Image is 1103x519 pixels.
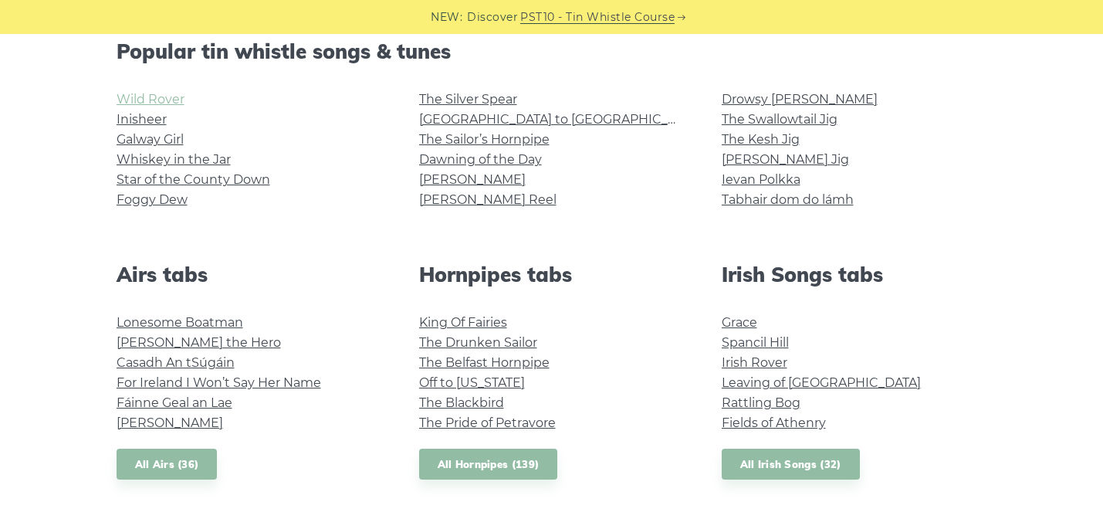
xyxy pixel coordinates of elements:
a: King Of Fairies [419,315,507,330]
a: Tabhair dom do lámh [722,192,854,207]
a: Inisheer [117,112,167,127]
a: For Ireland I Won’t Say Her Name [117,375,321,390]
h2: Airs tabs [117,263,382,287]
a: The Drunken Sailor [419,335,537,350]
h2: Hornpipes tabs [419,263,685,287]
span: NEW: [431,8,462,26]
h2: Irish Songs tabs [722,263,987,287]
a: PST10 - Tin Whistle Course [520,8,675,26]
a: Galway Girl [117,132,184,147]
a: Fáinne Geal an Lae [117,395,232,410]
a: Fields of Athenry [722,416,826,430]
a: Irish Rover [722,355,787,370]
a: Off to [US_STATE] [419,375,525,390]
a: Casadh An tSúgáin [117,355,235,370]
a: Whiskey in the Jar [117,152,231,167]
a: The Swallowtail Jig [722,112,837,127]
a: Drowsy [PERSON_NAME] [722,92,878,107]
a: The Kesh Jig [722,132,800,147]
a: Wild Rover [117,92,184,107]
a: [PERSON_NAME] Jig [722,152,849,167]
a: Spancil Hill [722,335,789,350]
a: Foggy Dew [117,192,188,207]
a: Leaving of [GEOGRAPHIC_DATA] [722,375,921,390]
a: The Pride of Petravore [419,416,556,430]
a: Star of the County Down [117,172,270,187]
a: [PERSON_NAME] [117,416,223,430]
a: [PERSON_NAME] [419,172,526,187]
a: Grace [722,315,757,330]
a: Rattling Bog [722,395,800,410]
a: [PERSON_NAME] Reel [419,192,557,207]
h2: Popular tin whistle songs & tunes [117,39,987,63]
span: Discover [467,8,518,26]
a: [GEOGRAPHIC_DATA] to [GEOGRAPHIC_DATA] [419,112,704,127]
a: The Silver Spear [419,92,517,107]
a: All Irish Songs (32) [722,449,860,480]
a: The Belfast Hornpipe [419,355,550,370]
a: The Blackbird [419,395,504,410]
a: [PERSON_NAME] the Hero [117,335,281,350]
a: All Hornpipes (139) [419,449,558,480]
a: The Sailor’s Hornpipe [419,132,550,147]
a: Dawning of the Day [419,152,542,167]
a: All Airs (36) [117,449,218,480]
a: Ievan Polkka [722,172,800,187]
a: Lonesome Boatman [117,315,243,330]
